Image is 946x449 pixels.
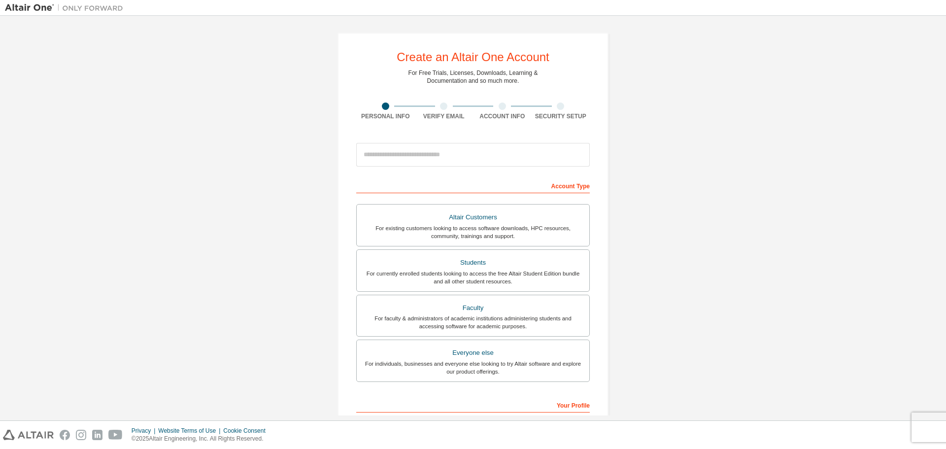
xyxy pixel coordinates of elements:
div: For individuals, businesses and everyone else looking to try Altair software and explore our prod... [363,360,583,376]
div: For faculty & administrators of academic institutions administering students and accessing softwa... [363,314,583,330]
div: Faculty [363,301,583,315]
div: Website Terms of Use [158,427,223,435]
div: Your Profile [356,397,590,413]
div: Security Setup [532,112,590,120]
img: instagram.svg [76,430,86,440]
img: youtube.svg [108,430,123,440]
img: facebook.svg [60,430,70,440]
div: For Free Trials, Licenses, Downloads, Learning & Documentation and so much more. [408,69,538,85]
div: Privacy [132,427,158,435]
div: Account Type [356,177,590,193]
div: Altair Customers [363,210,583,224]
img: linkedin.svg [92,430,102,440]
img: Altair One [5,3,128,13]
div: For existing customers looking to access software downloads, HPC resources, community, trainings ... [363,224,583,240]
div: Account Info [473,112,532,120]
div: Verify Email [415,112,473,120]
div: Everyone else [363,346,583,360]
div: Students [363,256,583,270]
div: For currently enrolled students looking to access the free Altair Student Edition bundle and all ... [363,270,583,285]
div: Personal Info [356,112,415,120]
img: altair_logo.svg [3,430,54,440]
div: Create an Altair One Account [397,51,549,63]
p: © 2025 Altair Engineering, Inc. All Rights Reserved. [132,435,271,443]
div: Cookie Consent [223,427,271,435]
